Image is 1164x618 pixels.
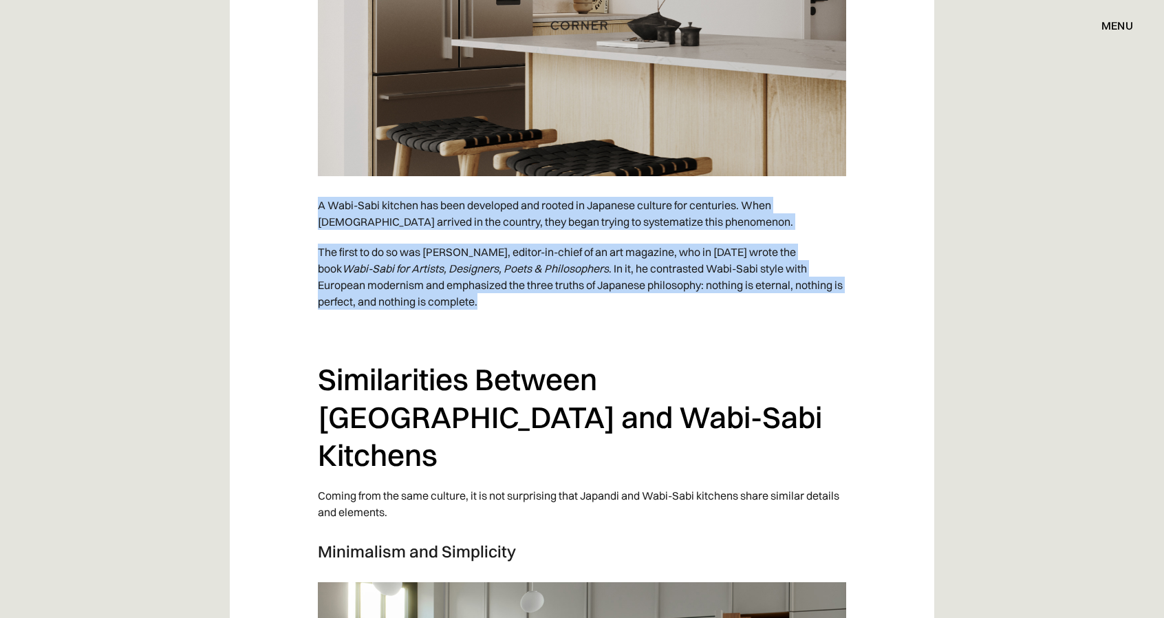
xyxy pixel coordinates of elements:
h3: Minimalism and Simplicity [318,541,846,562]
p: Coming from the same culture, it is not surprising that Japandi and Wabi-Sabi kitchens share simi... [318,480,846,527]
p: A Wabi-Sabi kitchen has been developed and rooted in Japanese culture for centuries. When [DEMOGR... [318,190,846,237]
a: home [536,17,629,34]
div: menu [1101,20,1133,31]
p: ‍ [318,317,846,347]
em: Wabi-Sabi for Artists, Designers, Poets & Philosophers [342,262,609,275]
div: menu [1088,14,1133,37]
p: The first to do so was [PERSON_NAME], editor-in-chief of an art magazine, who in [DATE] wrote the... [318,237,846,317]
h2: Similarities Between [GEOGRAPHIC_DATA] and Wabi-Sabi Kitchens [318,361,846,473]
